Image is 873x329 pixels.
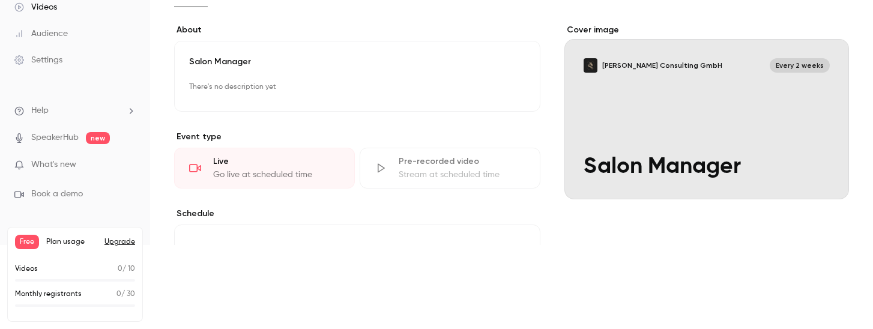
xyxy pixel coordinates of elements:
[564,24,849,36] label: Cover image
[118,265,122,273] span: 0
[189,56,525,68] p: Salon Manager
[46,237,97,247] span: Plan usage
[104,237,135,247] button: Upgrade
[14,1,57,13] div: Videos
[174,148,355,189] div: LiveGo live at scheduled time
[15,235,39,249] span: Free
[189,77,525,97] p: There's no description yet
[360,148,540,189] div: Pre-recorded videoStream at scheduled time
[14,28,68,40] div: Audience
[118,264,135,274] p: / 10
[14,104,136,117] li: Hilfe-Dropdown-Öffner
[213,169,340,181] div: Go live at scheduled time
[399,169,525,181] div: Stream at scheduled time
[31,104,49,117] span: Help
[564,24,849,199] section: Titelbild
[213,155,340,168] div: Live
[116,291,121,298] span: 0
[174,131,540,143] p: Event type
[15,264,38,274] p: Videos
[174,208,540,220] p: Schedule
[174,24,540,36] label: About
[399,155,525,168] div: Pre-recorded video
[31,158,76,171] span: What's new
[31,188,83,201] span: Book a demo
[14,54,62,66] div: Settings
[116,289,135,300] p: / 30
[15,289,82,300] p: Monthly registrants
[31,131,79,144] a: SpeakerHub
[86,132,110,144] span: new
